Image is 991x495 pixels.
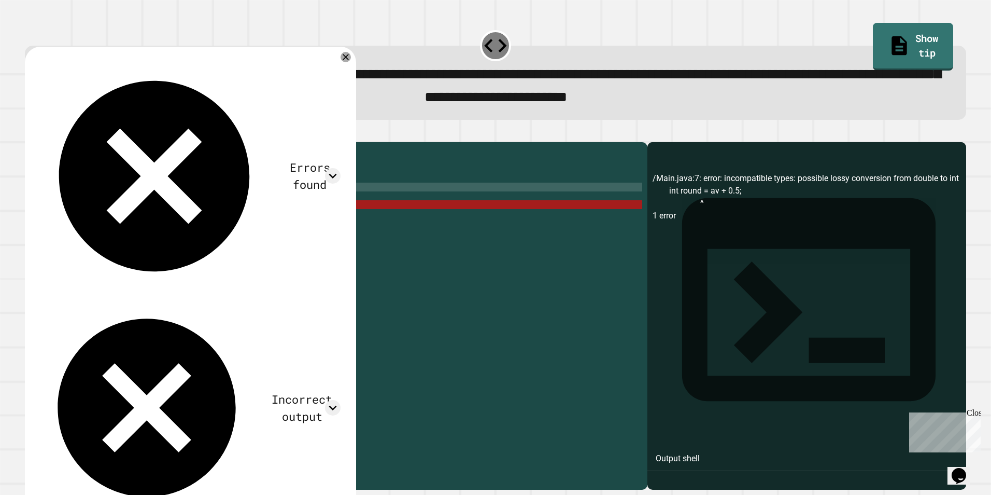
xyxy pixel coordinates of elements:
[279,159,341,193] div: Errors found
[4,4,72,66] div: Chat with us now!Close
[264,391,341,425] div: Incorrect output
[873,23,953,71] a: Show tip
[905,408,981,452] iframe: chat widget
[653,172,961,490] div: /Main.java:7: error: incompatible types: possible lossy conversion from double to int int round =...
[947,453,981,485] iframe: chat widget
